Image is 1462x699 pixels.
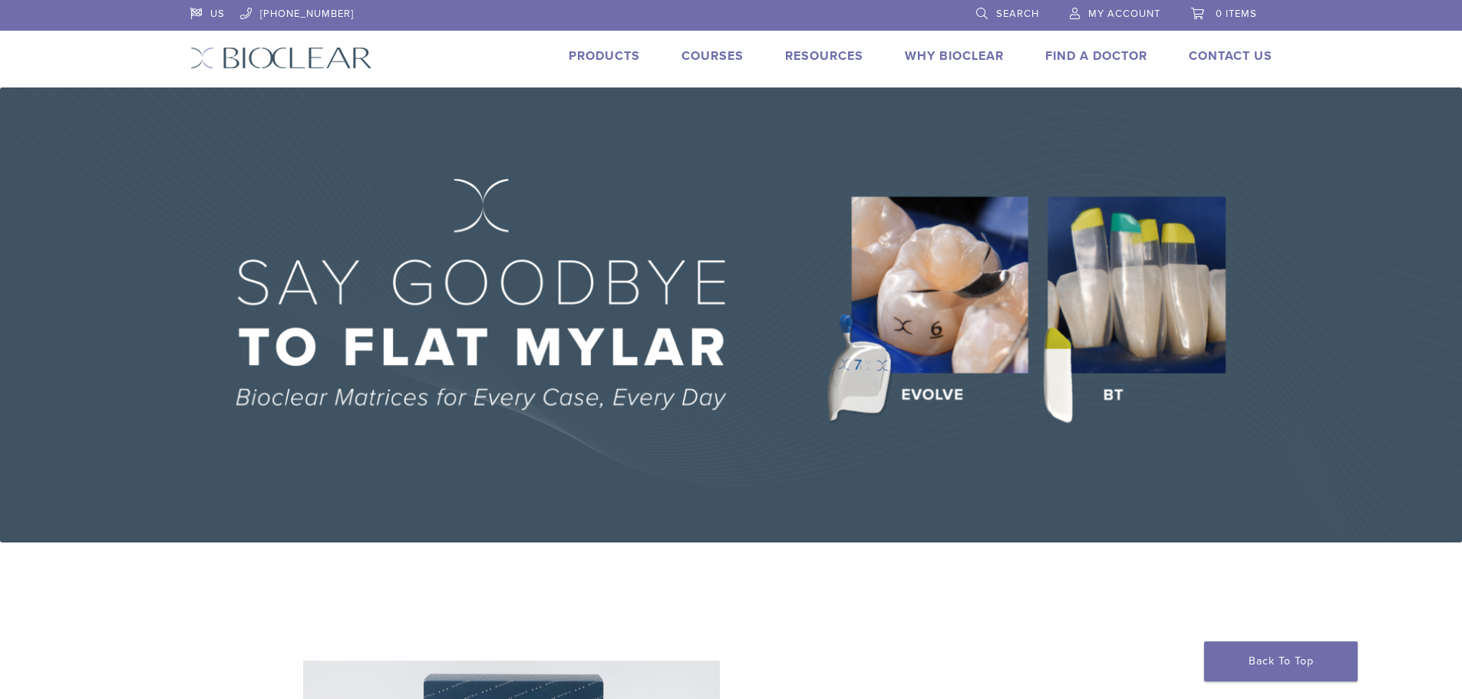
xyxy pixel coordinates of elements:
[905,48,1004,64] a: Why Bioclear
[1204,641,1358,681] a: Back To Top
[996,8,1039,20] span: Search
[1088,8,1160,20] span: My Account
[1189,48,1272,64] a: Contact Us
[1216,8,1257,20] span: 0 items
[190,47,372,69] img: Bioclear
[785,48,863,64] a: Resources
[681,48,744,64] a: Courses
[1045,48,1147,64] a: Find A Doctor
[569,48,640,64] a: Products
